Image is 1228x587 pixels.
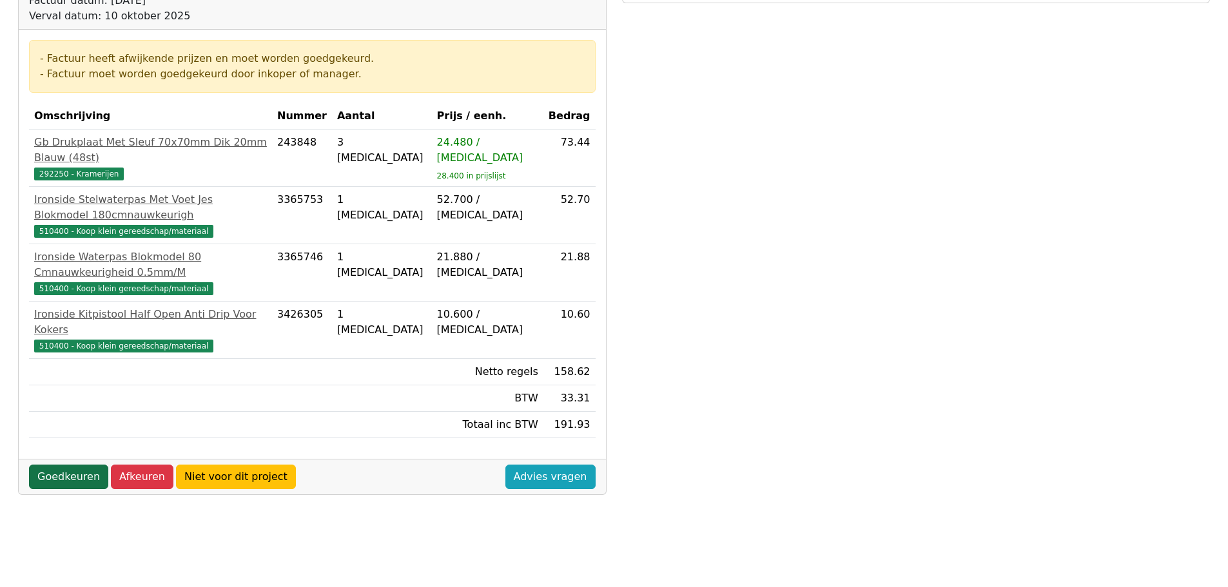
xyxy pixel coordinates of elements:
a: Gb Drukplaat Met Sleuf 70x70mm Dik 20mm Blauw (48st)292250 - Kramerijen [34,135,267,181]
div: Ironside Waterpas Blokmodel 80 Cmnauwkeurigheid 0.5mm/M [34,249,267,280]
div: Verval datum: 10 oktober 2025 [29,8,228,24]
span: 510400 - Koop klein gereedschap/materiaal [34,340,213,352]
div: Ironside Kitpistool Half Open Anti Drip Voor Kokers [34,307,267,338]
a: Goedkeuren [29,465,108,489]
sub: 28.400 in prijslijst [437,171,506,180]
td: Totaal inc BTW [432,412,543,438]
a: Advies vragen [505,465,596,489]
div: - Factuur moet worden goedgekeurd door inkoper of manager. [40,66,585,82]
td: 158.62 [543,359,596,385]
div: 10.600 / [MEDICAL_DATA] [437,307,538,338]
div: 1 [MEDICAL_DATA] [337,192,427,223]
th: Prijs / eenh. [432,103,543,130]
span: 292250 - Kramerijen [34,168,124,180]
span: 510400 - Koop klein gereedschap/materiaal [34,282,213,295]
div: 1 [MEDICAL_DATA] [337,249,427,280]
th: Omschrijving [29,103,272,130]
div: 3 [MEDICAL_DATA] [337,135,427,166]
div: 24.480 / [MEDICAL_DATA] [437,135,538,166]
div: 52.700 / [MEDICAL_DATA] [437,192,538,223]
div: Ironside Stelwaterpas Met Voet Jes Blokmodel 180cmnauwkeurigh [34,192,267,223]
td: 3365753 [272,187,332,244]
span: 510400 - Koop klein gereedschap/materiaal [34,225,213,238]
a: Ironside Kitpistool Half Open Anti Drip Voor Kokers510400 - Koop klein gereedschap/materiaal [34,307,267,353]
a: Niet voor dit project [176,465,296,489]
td: 52.70 [543,187,596,244]
td: 21.88 [543,244,596,302]
div: - Factuur heeft afwijkende prijzen en moet worden goedgekeurd. [40,51,585,66]
div: 21.880 / [MEDICAL_DATA] [437,249,538,280]
th: Aantal [332,103,432,130]
td: 243848 [272,130,332,187]
div: Gb Drukplaat Met Sleuf 70x70mm Dik 20mm Blauw (48st) [34,135,267,166]
td: 3365746 [272,244,332,302]
td: 3426305 [272,302,332,359]
td: 10.60 [543,302,596,359]
a: Ironside Stelwaterpas Met Voet Jes Blokmodel 180cmnauwkeurigh510400 - Koop klein gereedschap/mate... [34,192,267,238]
a: Afkeuren [111,465,173,489]
th: Nummer [272,103,332,130]
div: 1 [MEDICAL_DATA] [337,307,427,338]
td: Netto regels [432,359,543,385]
a: Ironside Waterpas Blokmodel 80 Cmnauwkeurigheid 0.5mm/M510400 - Koop klein gereedschap/materiaal [34,249,267,296]
td: 33.31 [543,385,596,412]
td: 191.93 [543,412,596,438]
td: BTW [432,385,543,412]
th: Bedrag [543,103,596,130]
td: 73.44 [543,130,596,187]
